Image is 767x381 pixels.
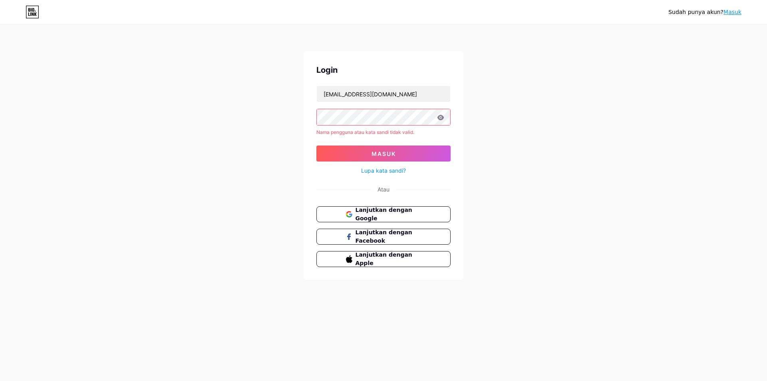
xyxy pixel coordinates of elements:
a: Lupa kata sandi? [361,166,406,175]
a: Masuk [723,9,741,15]
button: Masuk [316,146,451,162]
font: Atau [378,186,389,193]
font: Lanjutkan dengan Facebook [356,229,412,244]
font: Nama pengguna atau kata sandi tidak valid. [316,129,414,135]
font: Lanjutkan dengan Apple [356,251,412,266]
input: Nama belakang [317,86,450,102]
font: Lupa kata sandi? [361,167,406,174]
font: Lanjutkan dengan Google [356,207,412,221]
font: Masuk [372,150,396,157]
font: Sudah punya akun? [668,9,723,15]
button: Lanjutkan dengan Facebook [316,229,451,245]
button: Lanjutkan dengan Apple [316,251,451,267]
font: Login [316,65,338,75]
button: Lanjutkan dengan Google [316,206,451,222]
